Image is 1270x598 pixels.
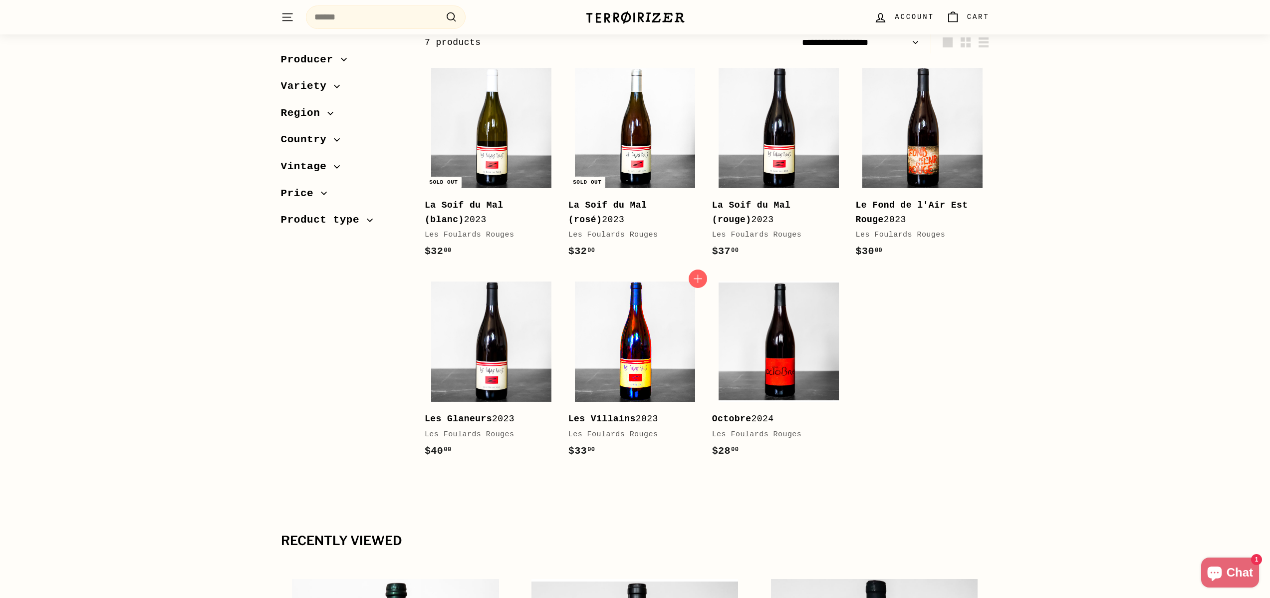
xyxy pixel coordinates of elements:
span: Price [281,185,321,202]
b: La Soif du Mal (rosé) [568,200,647,225]
div: Les Foulards Rouges [712,229,836,241]
sup: 00 [587,446,595,453]
b: La Soif du Mal (rouge) [712,200,791,225]
inbox-online-store-chat: Shopify online store chat [1198,558,1262,590]
a: Sold out La Soif du Mal (rosé)2023Les Foulards Rouges [568,61,702,270]
sup: 00 [731,247,739,254]
a: Account [868,2,940,32]
a: Les Glaneurs2023Les Foulards Rouges [425,275,558,469]
span: $32 [568,246,595,257]
a: Cart [940,2,996,32]
a: Le Fond de l'Air Est Rouge2023Les Foulards Rouges [856,61,990,270]
div: Les Foulards Rouges [856,229,980,241]
button: Price [281,183,409,210]
span: Cart [967,11,990,22]
div: Les Foulards Rouges [712,429,836,441]
button: Vintage [281,156,409,183]
div: Sold out [425,177,462,188]
a: La Soif du Mal (rouge)2023Les Foulards Rouges [712,61,846,270]
div: Recently viewed [281,534,990,548]
div: Sold out [569,177,605,188]
div: 2023 [568,412,692,426]
sup: 00 [731,446,739,453]
span: Product type [281,212,367,229]
b: La Soif du Mal (blanc) [425,200,504,225]
button: Region [281,102,409,129]
div: Les Foulards Rouges [568,429,692,441]
div: 2024 [712,412,836,426]
b: Les Glaneurs [425,414,492,424]
div: Les Foulards Rouges [425,229,548,241]
sup: 00 [444,247,451,254]
b: Les Villains [568,414,636,424]
span: Variety [281,78,334,95]
div: 2023 [425,412,548,426]
a: Les Villains2023Les Foulards Rouges [568,275,702,469]
span: Vintage [281,158,334,175]
sup: 00 [587,247,595,254]
b: Le Fond de l'Air Est Rouge [856,200,968,225]
span: $40 [425,445,452,457]
a: Sold out La Soif du Mal (blanc)2023Les Foulards Rouges [425,61,558,270]
span: $37 [712,246,739,257]
span: Producer [281,51,341,68]
div: 2023 [712,198,836,227]
sup: 00 [875,247,882,254]
sup: 00 [444,446,451,453]
div: Les Foulards Rouges [425,429,548,441]
span: Region [281,105,328,122]
span: Account [895,11,934,22]
button: Country [281,129,409,156]
button: Variety [281,76,409,103]
div: 2023 [425,198,548,227]
div: 7 products [425,35,707,50]
div: Les Foulards Rouges [568,229,692,241]
button: Product type [281,210,409,237]
button: Producer [281,49,409,76]
span: $32 [425,246,452,257]
b: Octobre [712,414,752,424]
div: 2023 [568,198,692,227]
a: Octobre2024Les Foulards Rouges [712,275,846,469]
span: $28 [712,445,739,457]
span: $33 [568,445,595,457]
span: $30 [856,246,883,257]
div: 2023 [856,198,980,227]
span: Country [281,132,334,149]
